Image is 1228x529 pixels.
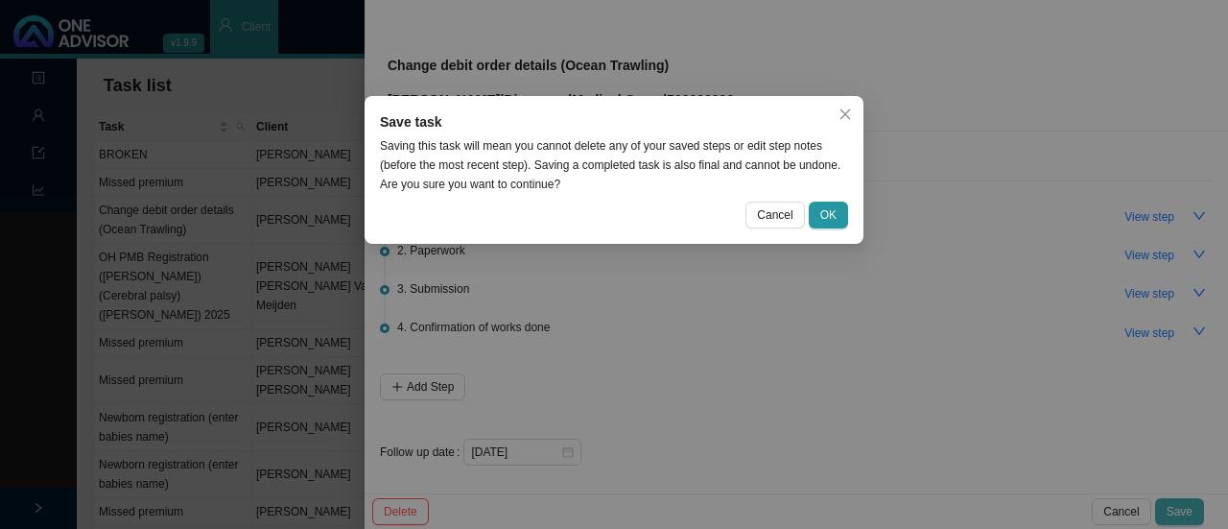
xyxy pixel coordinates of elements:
button: Cancel [745,202,804,228]
span: Cancel [757,205,792,225]
button: Close [832,101,859,128]
div: Saving this task will mean you cannot delete any of your saved steps or edit step notes (before t... [380,136,848,194]
button: OK [809,202,848,228]
span: OK [820,205,837,225]
div: Save task [380,111,848,132]
span: close [838,108,852,121]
